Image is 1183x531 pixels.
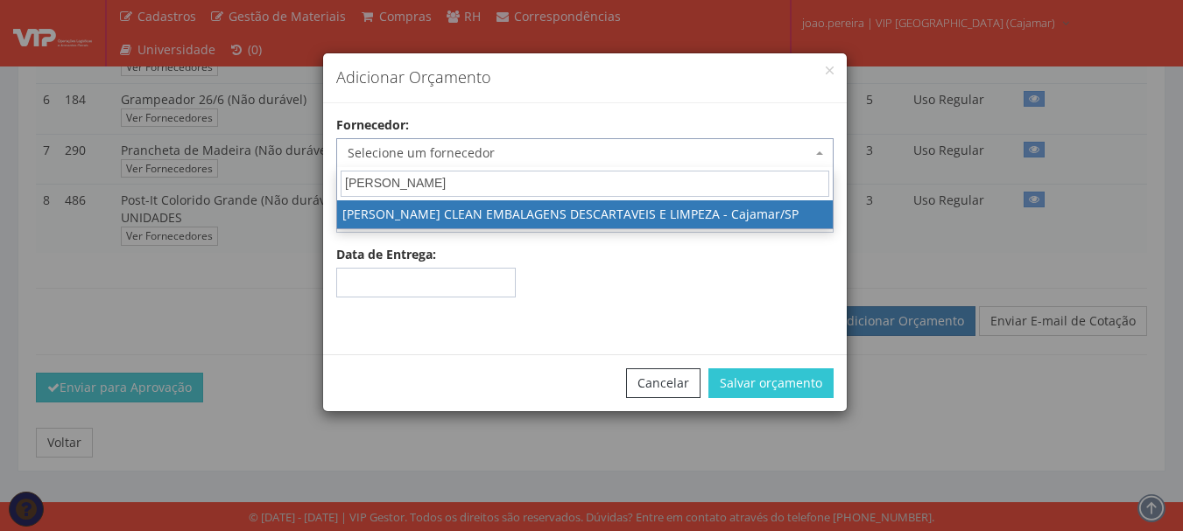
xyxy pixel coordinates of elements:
h4: Adicionar Orçamento [336,66,834,89]
label: Fornecedor: [336,116,409,134]
span: Selecione um fornecedor [336,138,834,168]
button: Cancelar [626,368,701,398]
li: [PERSON_NAME] CLEAN EMBALAGENS DESCARTAVEIS E LIMPEZA - Cajamar/SP [337,200,833,228]
button: Salvar orçamento [708,368,834,398]
label: Data de Entrega: [336,246,436,263]
span: Selecione um fornecedor [348,144,812,162]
